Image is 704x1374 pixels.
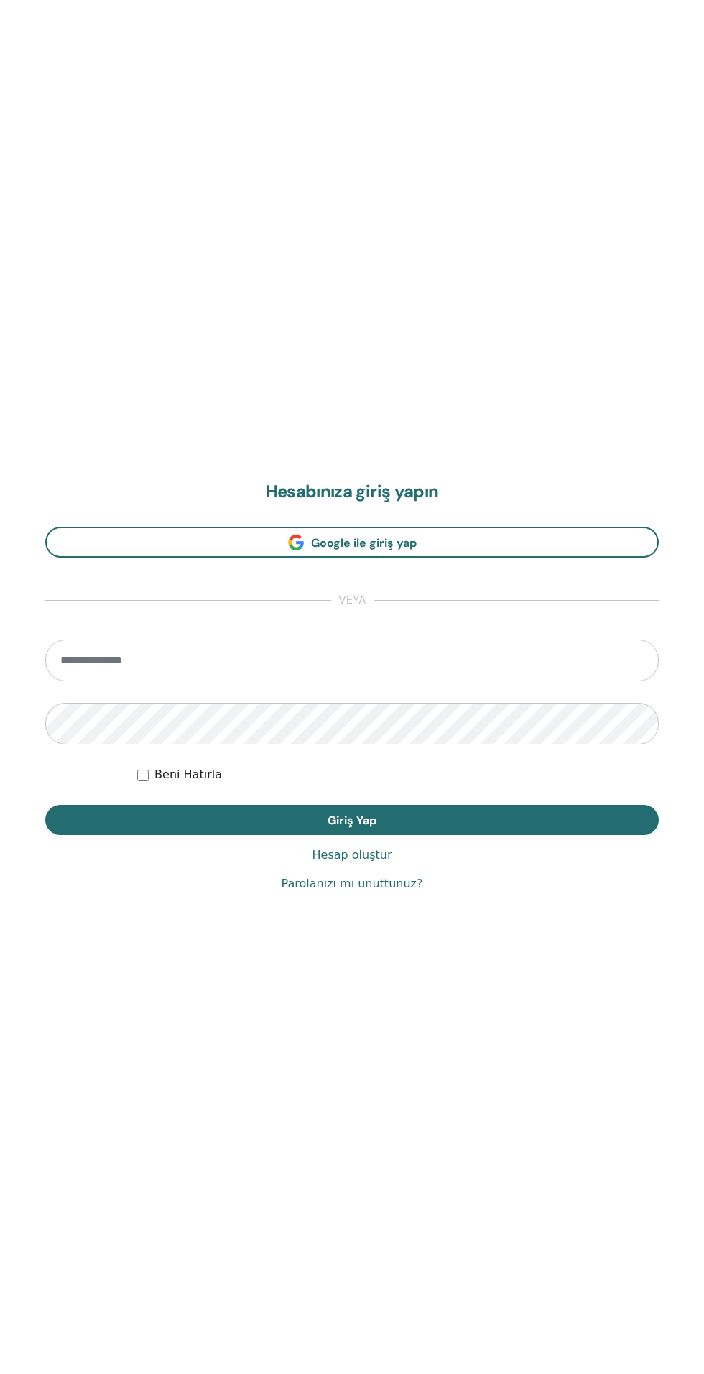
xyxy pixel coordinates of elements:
[311,535,417,550] span: Google ile giriş yap
[45,805,659,835] button: Giriş Yap
[331,592,374,609] span: veya
[312,847,392,864] a: Hesap oluştur
[154,766,222,783] label: Beni Hatırla
[45,481,659,502] h2: Hesabınıza giriş yapın
[137,766,659,783] div: Keep me authenticated indefinitely or until I manually logout
[328,813,376,828] span: Giriş Yap
[282,875,423,893] a: Parolanızı mı unuttunuz?
[45,527,659,558] a: Google ile giriş yap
